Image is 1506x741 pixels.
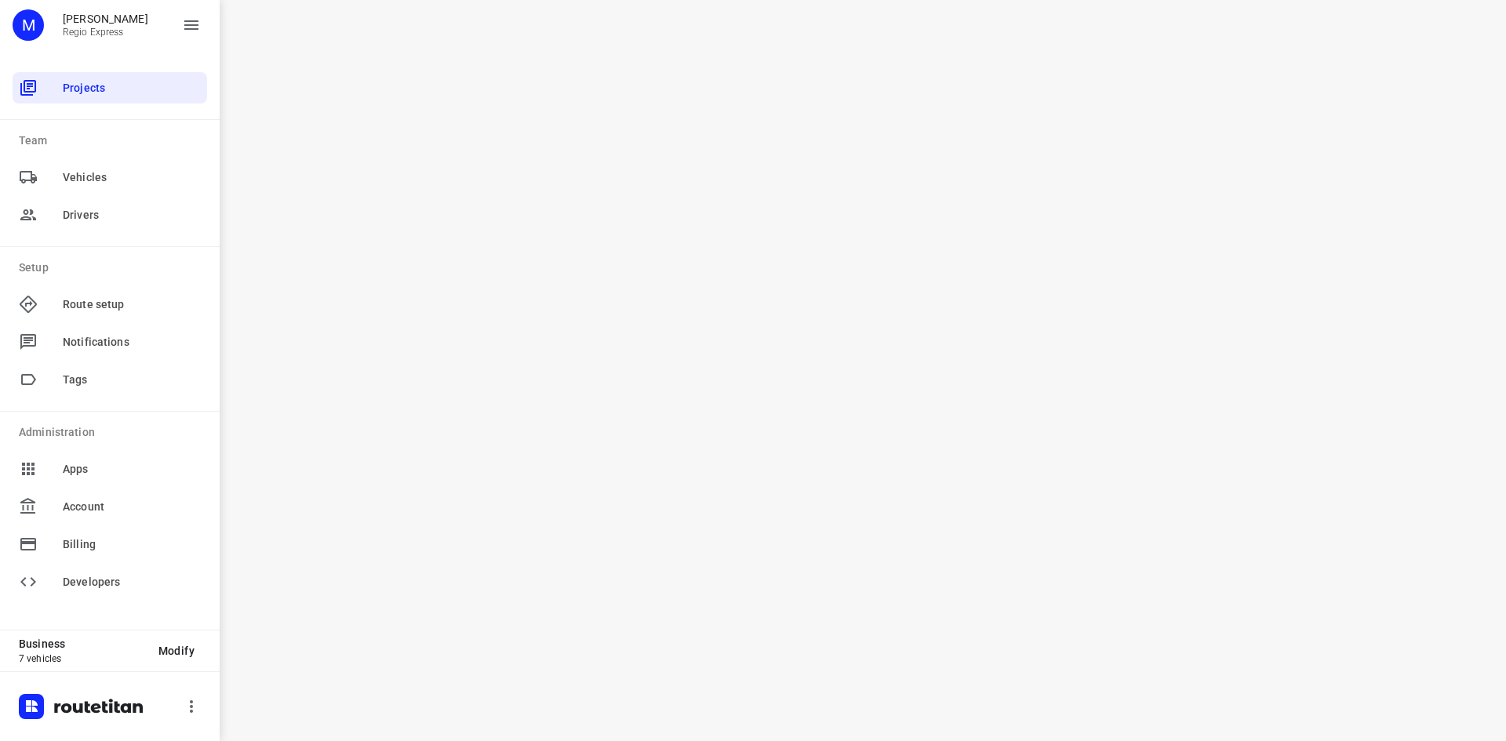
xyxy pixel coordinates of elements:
[13,566,207,598] div: Developers
[13,491,207,522] div: Account
[63,461,201,478] span: Apps
[13,529,207,560] div: Billing
[19,133,207,149] p: Team
[63,372,201,388] span: Tags
[63,536,201,553] span: Billing
[13,326,207,358] div: Notifications
[63,574,201,590] span: Developers
[13,72,207,104] div: Projects
[13,289,207,320] div: Route setup
[63,296,201,313] span: Route setup
[19,653,146,664] p: 7 vehicles
[13,453,207,485] div: Apps
[13,199,207,231] div: Drivers
[63,207,201,223] span: Drivers
[146,637,207,665] button: Modify
[13,162,207,193] div: Vehicles
[13,9,44,41] div: M
[63,169,201,186] span: Vehicles
[19,260,207,276] p: Setup
[63,27,148,38] p: Regio Express
[63,13,148,25] p: Max Bisseling
[13,364,207,395] div: Tags
[158,645,195,657] span: Modify
[63,334,201,351] span: Notifications
[63,80,201,96] span: Projects
[63,499,201,515] span: Account
[19,424,207,441] p: Administration
[19,637,146,650] p: Business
